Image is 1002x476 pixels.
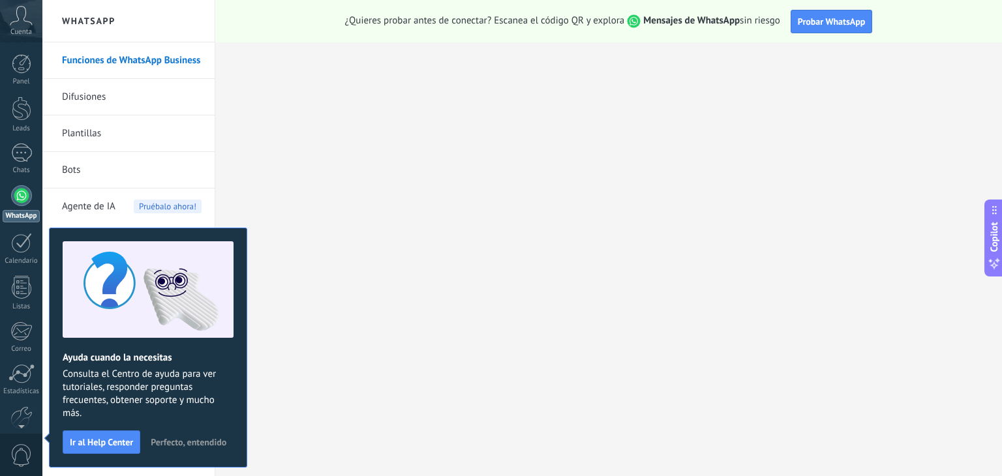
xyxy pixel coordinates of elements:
[63,368,234,420] span: Consulta el Centro de ayuda para ver tutoriales, responder preguntas frecuentes, obtener soporte ...
[42,188,215,224] li: Agente de IA
[643,14,740,27] strong: Mensajes de WhatsApp
[62,188,115,225] span: Agente de IA
[62,42,202,79] a: Funciones de WhatsApp Business
[3,78,40,86] div: Panel
[42,79,215,115] li: Difusiones
[3,303,40,311] div: Listas
[10,28,32,37] span: Cuenta
[3,125,40,133] div: Leads
[3,387,40,396] div: Estadísticas
[798,16,866,27] span: Probar WhatsApp
[62,79,202,115] a: Difusiones
[62,188,202,225] a: Agente de IA Pruébalo ahora!
[145,432,232,452] button: Perfecto, entendido
[151,438,226,447] span: Perfecto, entendido
[63,351,234,364] h2: Ayuda cuando la necesitas
[3,257,40,265] div: Calendario
[345,14,780,28] span: ¿Quieres probar antes de conectar? Escanea el código QR y explora sin riesgo
[134,200,202,213] span: Pruébalo ahora!
[3,210,40,222] div: WhatsApp
[791,10,873,33] button: Probar WhatsApp
[63,430,140,454] button: Ir al Help Center
[62,152,202,188] a: Bots
[70,438,133,447] span: Ir al Help Center
[42,42,215,79] li: Funciones de WhatsApp Business
[3,166,40,175] div: Chats
[3,345,40,353] div: Correo
[42,152,215,188] li: Bots
[42,115,215,152] li: Plantillas
[988,222,1001,252] span: Copilot
[62,115,202,152] a: Plantillas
